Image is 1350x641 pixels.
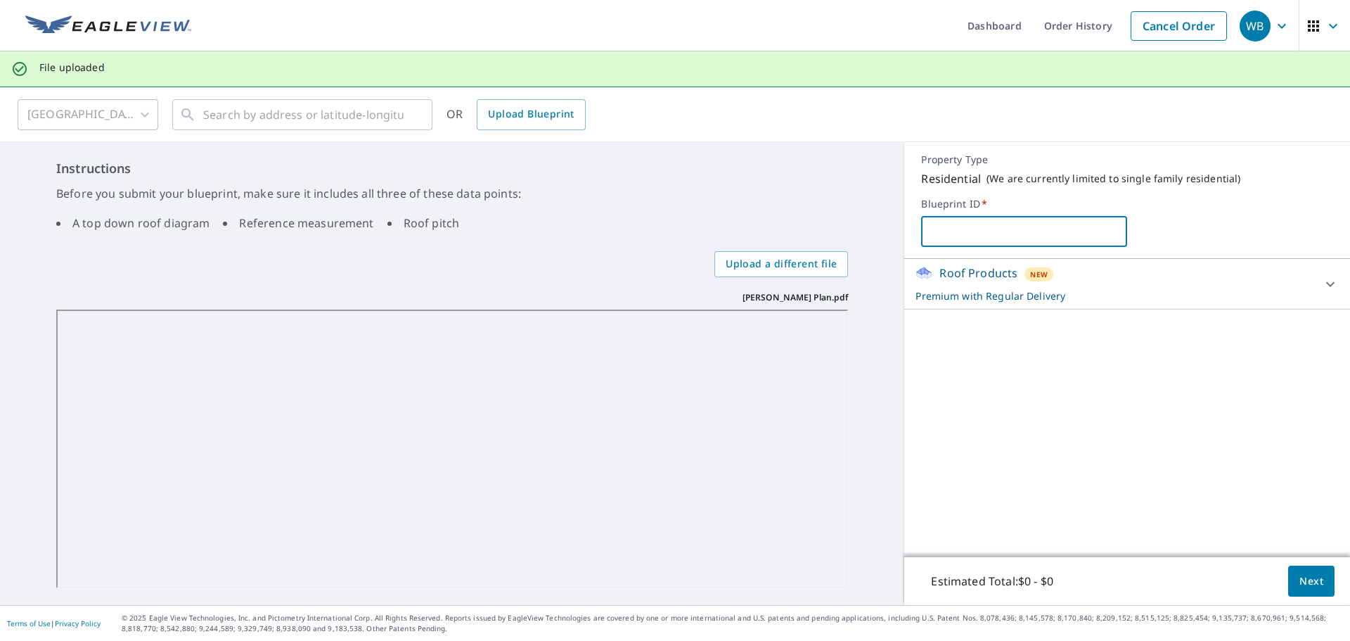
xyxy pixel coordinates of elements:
[56,159,848,178] h6: Instructions
[223,215,373,231] li: Reference measurement
[915,288,1313,303] p: Premium with Regular Delivery
[742,291,848,304] p: [PERSON_NAME] Plan.pdf
[921,170,981,187] p: Residential
[122,613,1343,634] p: © 2025 Eagle View Technologies, Inc. and Pictometry International Corp. All Rights Reserved. Repo...
[477,99,585,130] a: Upload Blueprint
[726,255,837,273] span: Upload a different file
[1288,566,1335,597] button: Next
[488,106,574,123] span: Upload Blueprint
[446,99,586,130] div: OR
[55,618,101,628] a: Privacy Policy
[939,265,1017,281] p: Roof Products
[921,198,1333,210] label: Blueprint ID
[714,251,848,277] label: Upload a different file
[1240,11,1271,42] div: WB
[915,265,1339,303] div: Roof ProductsNewPremium with Regular Delivery
[387,215,460,231] li: Roof pitch
[1030,269,1048,280] span: New
[39,61,105,74] p: File uploaded
[18,95,158,134] div: [GEOGRAPHIC_DATA]
[920,566,1064,597] p: Estimated Total: $0 - $0
[986,172,1240,185] p: ( We are currently limited to single family residential )
[1299,573,1323,590] span: Next
[25,15,191,37] img: EV Logo
[203,95,404,134] input: Search by address or latitude-longitude
[56,310,848,589] iframe: Brantner Plan.pdf
[7,618,51,628] a: Terms of Use
[56,185,848,202] p: Before you submit your blueprint, make sure it includes all three of these data points:
[921,153,1333,166] p: Property Type
[1131,11,1227,41] a: Cancel Order
[56,215,210,231] li: A top down roof diagram
[7,619,101,628] p: |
